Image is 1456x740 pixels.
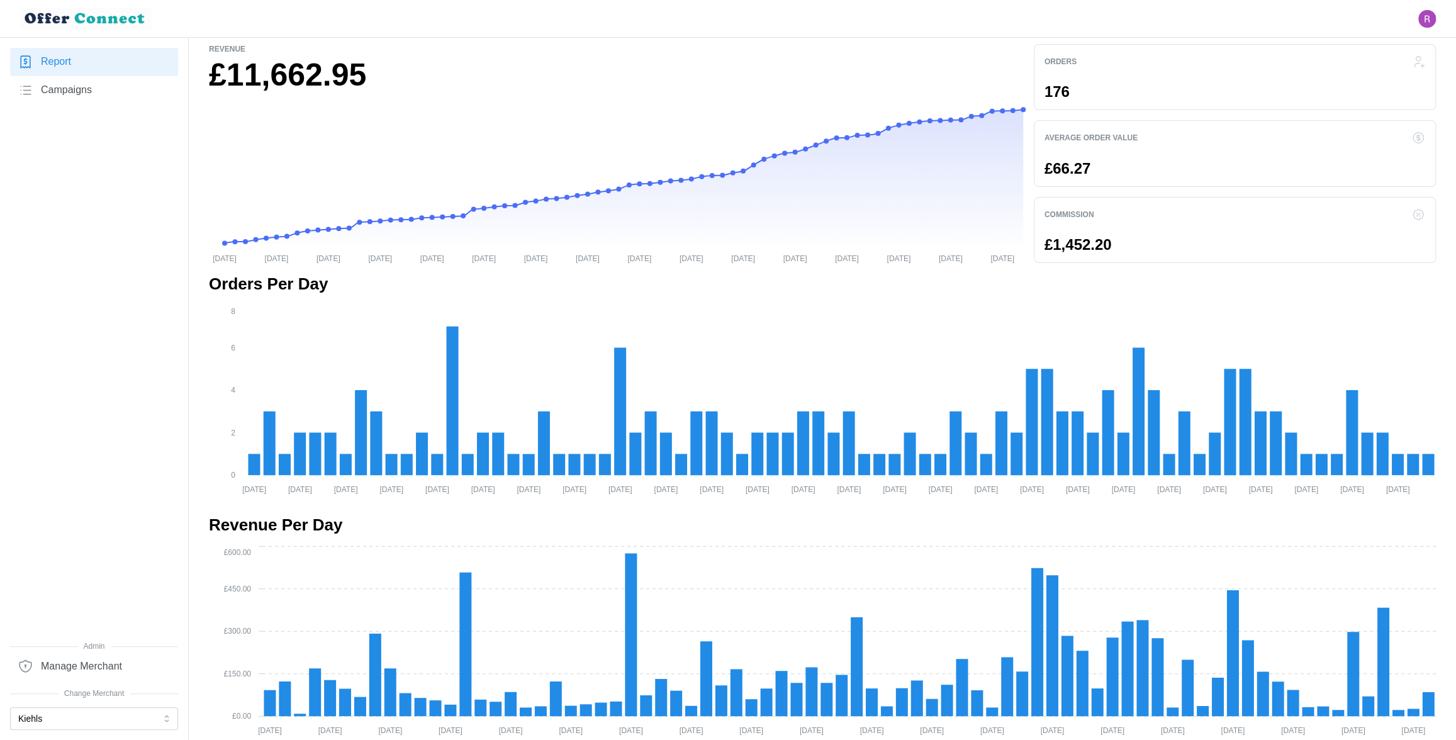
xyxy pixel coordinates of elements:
h2: Orders Per Day [209,273,1436,295]
tspan: [DATE] [887,254,910,262]
tspan: [DATE] [378,726,402,735]
tspan: [DATE] [1341,726,1365,735]
tspan: [DATE] [1161,726,1185,735]
tspan: [DATE] [860,726,883,735]
p: Average Order Value [1044,133,1138,143]
button: Kiehls [10,707,178,730]
tspan: [DATE] [837,485,861,494]
tspan: [DATE] [1386,485,1410,494]
p: £66.27 [1044,161,1090,176]
span: Admin [10,641,178,653]
tspan: [DATE] [576,254,600,262]
span: Manage Merchant [41,659,122,675]
tspan: £300.00 [224,627,252,636]
tspan: [DATE] [746,485,770,494]
tspan: [DATE] [265,254,289,262]
tspan: [DATE] [731,254,755,262]
tspan: [DATE] [1100,726,1124,735]
tspan: [DATE] [471,485,495,494]
h2: Revenue Per Day [209,514,1436,536]
tspan: [DATE] [783,254,807,262]
tspan: [DATE] [499,726,523,735]
tspan: £0.00 [232,712,251,721]
tspan: [DATE] [524,254,548,262]
img: loyalBe Logo [20,8,151,30]
tspan: [DATE] [974,485,998,494]
tspan: £150.00 [224,670,252,678]
span: Change Merchant [10,688,178,700]
p: £1,452.20 [1044,237,1112,252]
tspan: [DATE] [1281,726,1305,735]
a: Manage Merchant [10,652,178,680]
tspan: [DATE] [1340,485,1364,494]
tspan: [DATE] [242,485,266,494]
span: Campaigns [41,82,92,98]
p: Orders [1044,57,1077,67]
tspan: [DATE] [619,726,643,735]
tspan: [DATE] [980,726,1004,735]
tspan: 6 [231,344,235,352]
tspan: [DATE] [654,485,678,494]
tspan: [DATE] [559,726,583,735]
tspan: [DATE] [1066,485,1090,494]
a: Campaigns [10,76,178,104]
span: Report [41,54,71,70]
tspan: [DATE] [1203,485,1227,494]
tspan: [DATE] [517,485,540,494]
tspan: [DATE] [368,254,392,262]
tspan: [DATE] [288,485,312,494]
tspan: [DATE] [1157,485,1181,494]
button: Open user button [1418,10,1436,28]
tspan: [DATE] [700,485,724,494]
tspan: [DATE] [425,485,449,494]
tspan: [DATE] [1221,726,1245,735]
tspan: [DATE] [1401,726,1425,735]
a: Report [10,48,178,76]
tspan: [DATE] [1248,485,1272,494]
p: Revenue [209,44,1024,55]
tspan: [DATE] [990,254,1014,262]
tspan: [DATE] [1294,485,1318,494]
tspan: [DATE] [739,726,763,735]
tspan: [DATE] [334,485,358,494]
tspan: 2 [231,429,235,437]
tspan: [DATE] [439,726,462,735]
tspan: [DATE] [939,254,963,262]
tspan: 4 [231,386,235,395]
tspan: [DATE] [792,485,815,494]
p: 176 [1044,84,1070,99]
tspan: [DATE] [563,485,586,494]
tspan: [DATE] [1111,485,1135,494]
tspan: [DATE] [1020,485,1044,494]
tspan: [DATE] [258,726,282,735]
tspan: £450.00 [224,585,252,593]
tspan: [DATE] [420,254,444,262]
tspan: 8 [231,307,235,316]
tspan: [DATE] [680,726,703,735]
tspan: [DATE] [608,485,632,494]
img: Ryan Gribben [1418,10,1436,28]
tspan: [DATE] [800,726,824,735]
tspan: [DATE] [680,254,703,262]
tspan: [DATE] [883,485,907,494]
tspan: [DATE] [472,254,496,262]
tspan: [DATE] [627,254,651,262]
tspan: [DATE] [920,726,944,735]
tspan: [DATE] [835,254,859,262]
tspan: £600.00 [224,548,252,557]
tspan: [DATE] [316,254,340,262]
tspan: [DATE] [1040,726,1064,735]
tspan: [DATE] [213,254,237,262]
p: Commission [1044,210,1094,220]
tspan: [DATE] [379,485,403,494]
tspan: 0 [231,471,235,480]
h1: £11,662.95 [209,55,1024,96]
tspan: [DATE] [929,485,953,494]
tspan: [DATE] [318,726,342,735]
